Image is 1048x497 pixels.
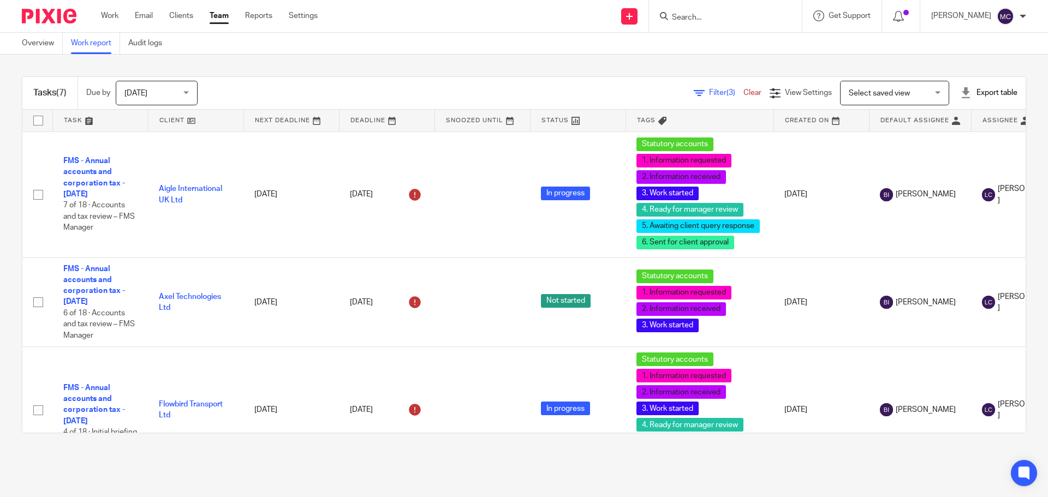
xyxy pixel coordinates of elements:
[169,10,193,21] a: Clients
[101,10,118,21] a: Work
[350,186,424,203] div: [DATE]
[128,33,170,54] a: Audit logs
[709,89,743,97] span: Filter
[63,384,125,425] a: FMS - Annual accounts and corporation tax - [DATE]
[982,296,995,309] img: svg%3E
[350,401,424,418] div: [DATE]
[63,202,135,232] span: 7 of 18 · Accounts and tax review – FMS Manager
[636,369,731,382] span: 1. Information requested
[56,88,67,97] span: (7)
[541,294,591,308] span: Not started
[773,347,869,473] td: [DATE]
[880,188,893,201] img: svg%3E
[982,403,995,416] img: svg%3E
[636,219,760,233] span: 5. Awaiting client query response
[245,10,272,21] a: Reports
[636,319,699,332] span: 3. Work started
[636,352,713,366] span: Statutory accounts
[636,187,699,200] span: 3. Work started
[785,89,832,97] span: View Settings
[636,170,726,184] span: 2. Information received
[637,117,656,123] span: Tags
[22,9,76,23] img: Pixie
[71,33,120,54] a: Work report
[243,131,339,258] td: [DATE]
[86,87,110,98] p: Due by
[636,402,699,415] span: 3. Work started
[727,89,735,97] span: (3)
[896,297,956,308] span: [PERSON_NAME]
[896,189,956,200] span: [PERSON_NAME]
[22,33,63,54] a: Overview
[896,404,956,415] span: [PERSON_NAME]
[773,131,869,258] td: [DATE]
[63,265,125,306] a: FMS - Annual accounts and corporation tax - [DATE]
[931,10,991,21] p: [PERSON_NAME]
[541,187,590,200] span: In progress
[243,258,339,347] td: [DATE]
[960,87,1017,98] div: Export table
[289,10,318,21] a: Settings
[743,89,761,97] a: Clear
[636,270,713,283] span: Statutory accounts
[636,385,726,399] span: 2. Information received
[541,402,590,415] span: In progress
[63,309,135,339] span: 6 of 18 · Accounts and tax review – FMS Manager
[829,12,871,20] span: Get Support
[880,296,893,309] img: svg%3E
[880,403,893,416] img: svg%3E
[636,286,731,300] span: 1. Information requested
[243,347,339,473] td: [DATE]
[210,10,229,21] a: Team
[636,236,734,249] span: 6. Sent for client approval
[636,137,713,151] span: Statutory accounts
[671,13,769,23] input: Search
[636,302,726,316] span: 2. Information received
[159,185,222,203] a: Aigle International UK Ltd
[982,188,995,201] img: svg%3E
[63,428,137,436] span: 4 of 18 · Initial briefing
[997,8,1014,25] img: svg%3E
[159,293,221,312] a: Axel Technologies Ltd
[849,89,910,97] span: Select saved view
[124,89,147,97] span: [DATE]
[773,258,869,347] td: [DATE]
[63,157,125,198] a: FMS - Annual accounts and corporation tax - [DATE]
[350,294,424,311] div: [DATE]
[636,418,743,432] span: 4. Ready for manager review
[135,10,153,21] a: Email
[636,203,743,217] span: 4. Ready for manager review
[159,400,223,419] a: Flowbird Transport Ltd
[33,87,67,99] h1: Tasks
[636,154,731,167] span: 1. Information requested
